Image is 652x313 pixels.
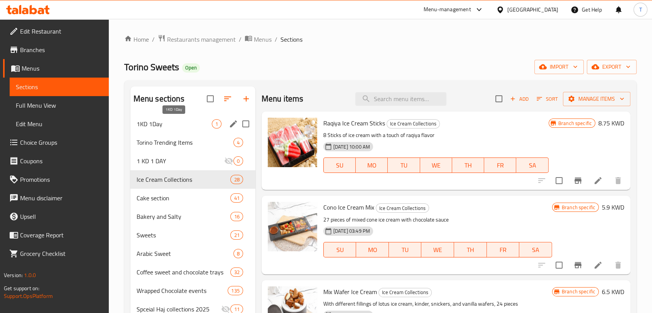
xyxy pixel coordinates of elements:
[519,242,552,257] button: SA
[327,160,353,171] span: SU
[522,244,549,255] span: SA
[231,269,242,276] span: 32
[379,288,431,297] span: Ice Cream Collections
[137,193,231,203] span: Cake section
[228,287,242,294] span: 135
[233,138,243,147] div: items
[234,250,243,257] span: 8
[4,291,53,301] a: Support.OpsPlatform
[130,170,255,189] div: Ice Cream Collections28
[167,35,236,44] span: Restaurants management
[490,244,517,255] span: FR
[602,286,624,297] h6: 6.5 KWD
[609,256,627,274] button: delete
[245,34,272,44] a: Menus
[420,157,452,173] button: WE
[137,156,224,166] div: 1 KD 1 DAY
[24,270,36,280] span: 1.0.0
[3,244,109,263] a: Grocery Checklist
[228,286,243,295] div: items
[20,249,103,258] span: Grocery Checklist
[228,118,239,130] button: edit
[130,263,255,281] div: Coffee sweet and chocolate trays32
[541,62,578,72] span: import
[137,249,233,258] div: Arabic Sweet
[130,281,255,300] div: Wrapped Chocolate events135
[378,288,432,297] div: Ice Cream Collections
[569,94,624,104] span: Manage items
[212,120,221,128] span: 1
[3,22,109,41] a: Edit Restaurant
[16,101,103,110] span: Full Menu View
[202,91,218,107] span: Select all sections
[20,156,103,166] span: Coupons
[230,175,243,184] div: items
[20,138,103,147] span: Choice Groups
[4,283,39,293] span: Get support on:
[268,118,317,167] img: Raqiya Ice Cream Sticks
[559,288,598,295] span: Branch specific
[239,35,242,44] li: /
[262,93,304,105] h2: Menu items
[22,64,103,73] span: Menus
[519,160,545,171] span: SA
[182,64,200,71] span: Open
[230,230,243,240] div: items
[10,78,109,96] a: Sections
[323,201,374,213] span: Cono Ice Cream Mix
[10,115,109,133] a: Edit Menu
[231,306,242,313] span: 11
[254,35,272,44] span: Menus
[3,152,109,170] a: Coupons
[130,133,255,152] div: Torino Trending Items4
[609,171,627,190] button: delete
[230,193,243,203] div: items
[268,202,317,251] img: Cono Ice Cream Mix
[323,242,356,257] button: SU
[130,115,255,133] div: 1KD 1Day1edit
[20,212,103,221] span: Upsell
[130,207,255,226] div: Bakery and Salty16
[231,195,242,202] span: 41
[137,175,231,184] div: Ice Cream Collections
[16,119,103,129] span: Edit Menu
[323,157,356,173] button: SU
[233,156,243,166] div: items
[20,45,103,54] span: Branches
[130,189,255,207] div: Cake section41
[137,138,233,147] span: Torino Trending Items
[124,35,149,44] a: Home
[158,34,236,44] a: Restaurants management
[137,286,228,295] div: Wrapped Chocolate events
[423,160,449,171] span: WE
[3,41,109,59] a: Branches
[230,212,243,221] div: items
[137,267,231,277] span: Coffee sweet and chocolate trays
[237,90,255,108] button: Add section
[376,203,429,213] div: Ice Cream Collections
[137,119,212,129] span: 1KD 1Day
[487,242,520,257] button: FR
[388,157,420,173] button: TU
[130,226,255,244] div: Sweets21
[535,93,560,105] button: Sort
[3,59,109,78] a: Menus
[455,160,481,171] span: TH
[356,242,389,257] button: MO
[323,299,552,309] p: With different fillings of lotus ice cream, kinder, snickers, and vanilla wafers, 24 pieces
[507,5,558,14] div: [GEOGRAPHIC_DATA]
[218,90,237,108] span: Sort sections
[491,91,507,107] span: Select section
[133,93,184,105] h2: Menu sections
[130,244,255,263] div: Arabic Sweet8
[323,130,549,140] p: 8 Sticks of ice cream with a touch of raqiya flavor
[424,5,471,14] div: Menu-management
[593,62,630,72] span: export
[424,244,451,255] span: WE
[563,92,630,106] button: Manage items
[602,202,624,213] h6: 5.9 KWD
[598,118,624,129] h6: 8.75 KWD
